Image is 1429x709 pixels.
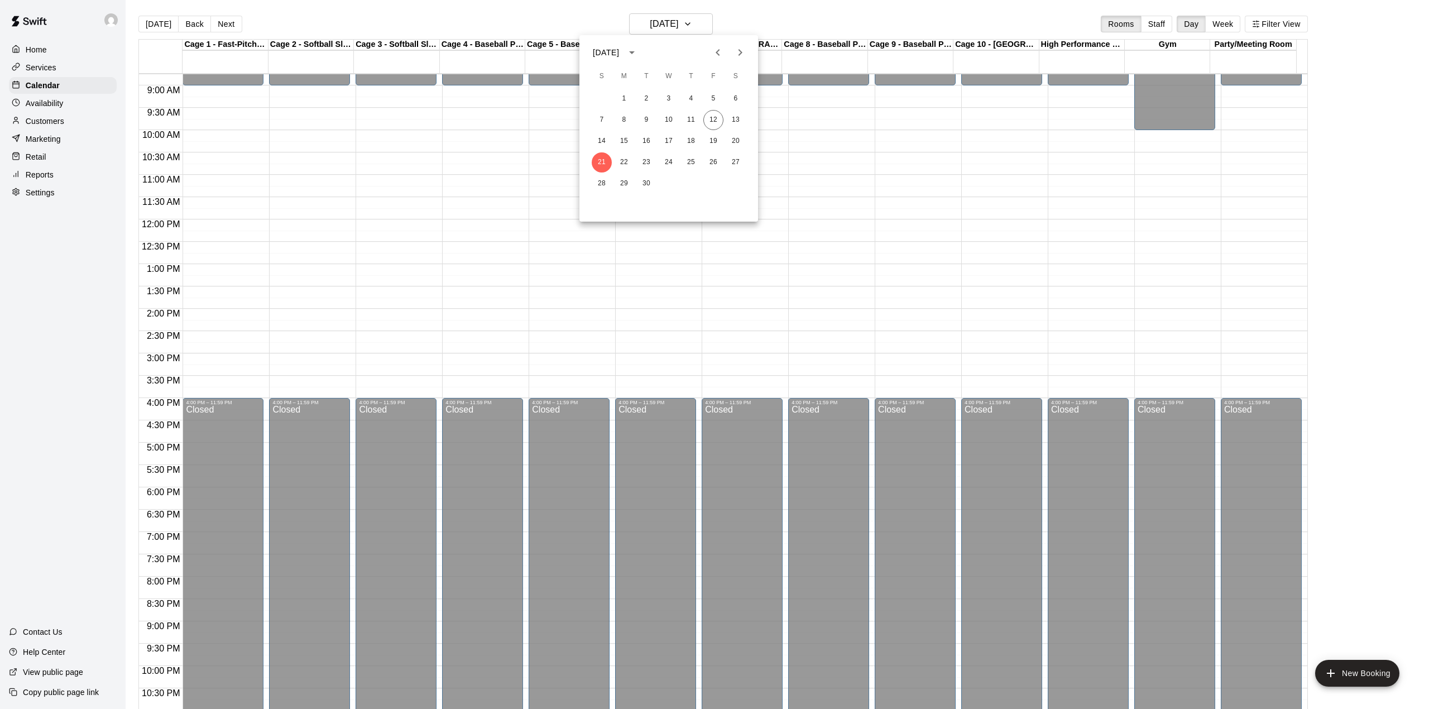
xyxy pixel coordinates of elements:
[681,152,701,173] button: 25
[726,65,746,88] span: Saturday
[636,65,656,88] span: Tuesday
[592,152,612,173] button: 21
[659,89,679,109] button: 3
[707,41,729,64] button: Previous month
[726,110,746,130] button: 13
[681,110,701,130] button: 11
[659,152,679,173] button: 24
[614,152,634,173] button: 22
[614,65,634,88] span: Monday
[592,65,612,88] span: Sunday
[592,174,612,194] button: 28
[622,43,641,62] button: calendar view is open, switch to year view
[593,47,619,59] div: [DATE]
[726,152,746,173] button: 27
[681,89,701,109] button: 4
[592,131,612,151] button: 14
[703,152,723,173] button: 26
[703,131,723,151] button: 19
[636,174,656,194] button: 30
[703,110,723,130] button: 12
[681,131,701,151] button: 18
[614,89,634,109] button: 1
[636,131,656,151] button: 16
[636,152,656,173] button: 23
[592,110,612,130] button: 7
[681,65,701,88] span: Thursday
[729,41,751,64] button: Next month
[659,65,679,88] span: Wednesday
[614,131,634,151] button: 15
[636,110,656,130] button: 9
[659,131,679,151] button: 17
[636,89,656,109] button: 2
[614,110,634,130] button: 8
[703,65,723,88] span: Friday
[726,89,746,109] button: 6
[614,174,634,194] button: 29
[703,89,723,109] button: 5
[659,110,679,130] button: 10
[726,131,746,151] button: 20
